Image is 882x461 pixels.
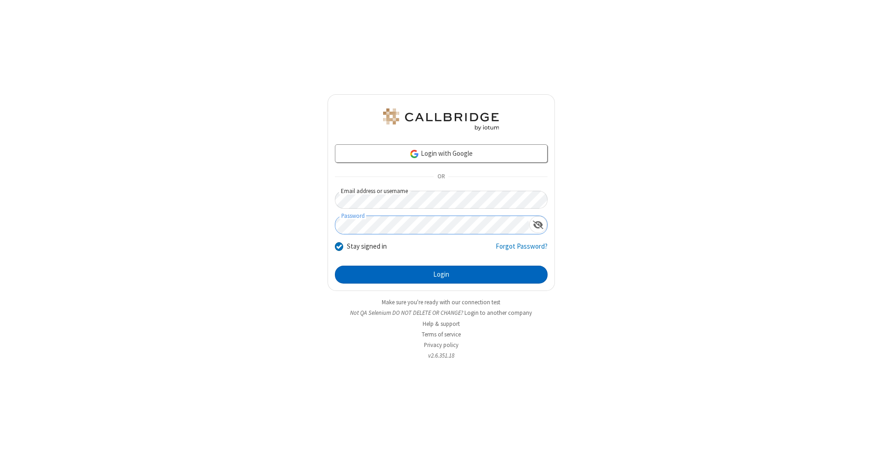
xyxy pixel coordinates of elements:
[409,149,419,159] img: google-icon.png
[335,191,548,209] input: Email address or username
[381,108,501,131] img: QA Selenium DO NOT DELETE OR CHANGE
[335,216,529,234] input: Password
[422,330,461,338] a: Terms of service
[434,171,448,183] span: OR
[347,241,387,252] label: Stay signed in
[496,241,548,259] a: Forgot Password?
[464,308,532,317] button: Login to another company
[424,341,458,349] a: Privacy policy
[328,351,555,360] li: v2.6.351.18
[382,298,500,306] a: Make sure you're ready with our connection test
[335,266,548,284] button: Login
[335,144,548,163] a: Login with Google
[328,308,555,317] li: Not QA Selenium DO NOT DELETE OR CHANGE?
[423,320,460,328] a: Help & support
[529,216,547,233] div: Show password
